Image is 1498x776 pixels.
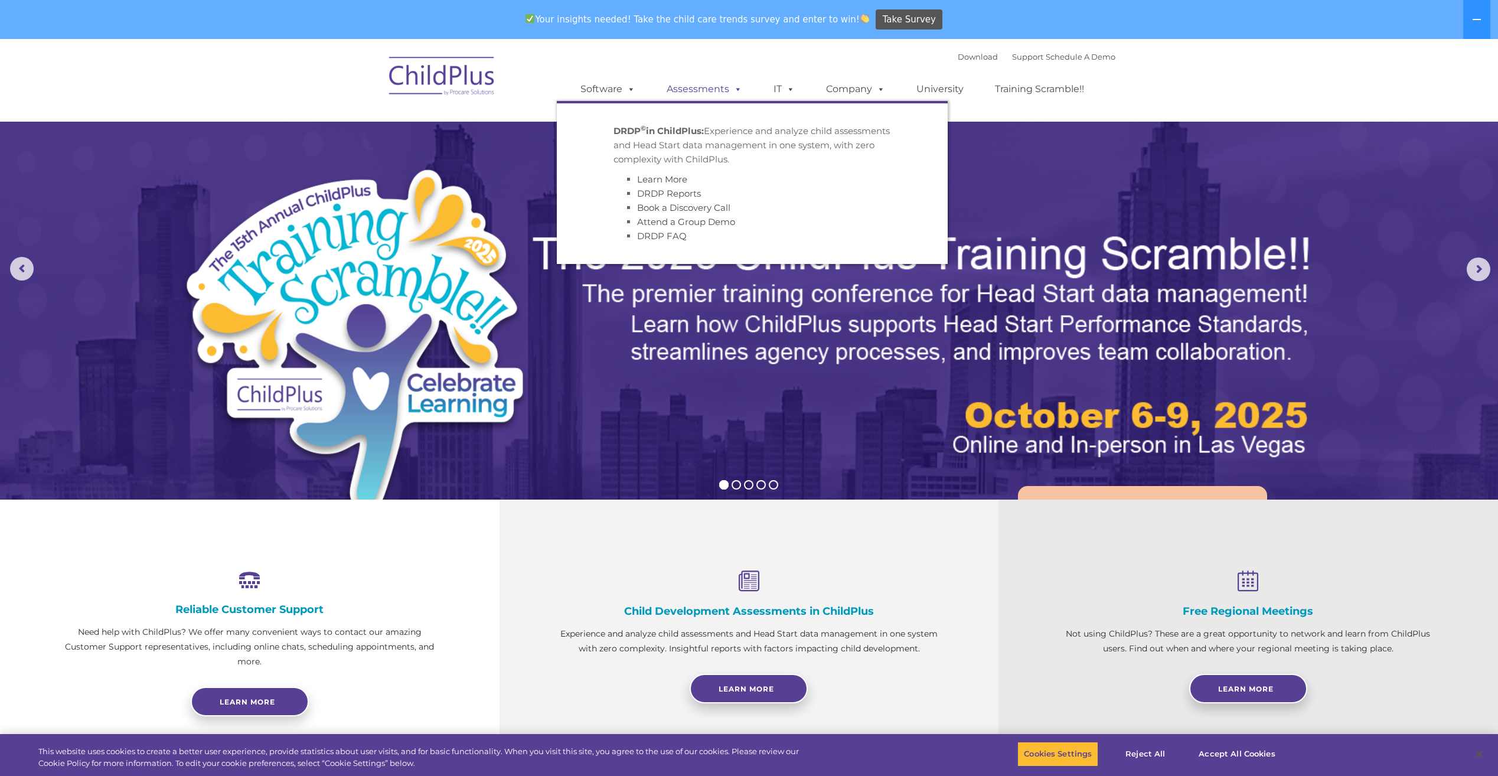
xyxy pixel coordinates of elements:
a: Learn More [1189,674,1307,703]
button: Accept All Cookies [1192,742,1281,767]
p: Experience and analyze child assessments and Head Start data management in one system with zero c... [559,627,940,656]
a: Assessments [655,77,754,101]
a: Attend a Group Demo [637,216,735,227]
a: Schedule A Demo [1046,52,1115,61]
a: Company [814,77,897,101]
a: Take Survey [876,9,942,30]
h4: Child Development Assessments in ChildPlus [559,605,940,618]
a: Book a Discovery Call [637,202,730,213]
sup: © [641,124,646,132]
h4: Free Regional Meetings [1058,605,1439,618]
img: 👏 [860,14,869,23]
h4: Reliable Customer Support [59,603,440,616]
a: Learn More [637,174,687,185]
button: Reject All [1108,742,1182,767]
a: DRDP Reports [637,188,701,199]
span: Take Survey [883,9,936,30]
font: | [958,52,1115,61]
a: IT [762,77,807,101]
a: Training Scramble!! [983,77,1096,101]
button: Cookies Settings [1017,742,1098,767]
span: Phone number [164,126,214,135]
a: University [905,77,975,101]
p: Not using ChildPlus? These are a great opportunity to network and learn from ChildPlus users. Fin... [1058,627,1439,656]
a: Learn more [191,687,309,716]
a: Download [958,52,998,61]
span: Learn More [719,684,774,693]
div: This website uses cookies to create a better user experience, provide statistics about user visit... [38,746,824,769]
span: Learn More [1218,684,1274,693]
img: ChildPlus by Procare Solutions [383,48,501,107]
a: Support [1012,52,1043,61]
span: Learn more [220,697,275,706]
p: Need help with ChildPlus? We offer many convenient ways to contact our amazing Customer Support r... [59,625,440,669]
a: DRDP FAQ [637,230,687,242]
a: Learn More [690,674,808,703]
span: Last name [164,78,200,87]
p: Experience and analyze child assessments and Head Start data management in one system, with zero ... [613,124,891,167]
a: Learn More [1018,486,1267,553]
a: Software [569,77,647,101]
img: ✅ [526,14,534,23]
button: Close [1466,741,1492,767]
strong: DRDP in ChildPlus: [613,125,704,136]
span: Your insights needed! Take the child care trends survey and enter to win! [521,8,874,31]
